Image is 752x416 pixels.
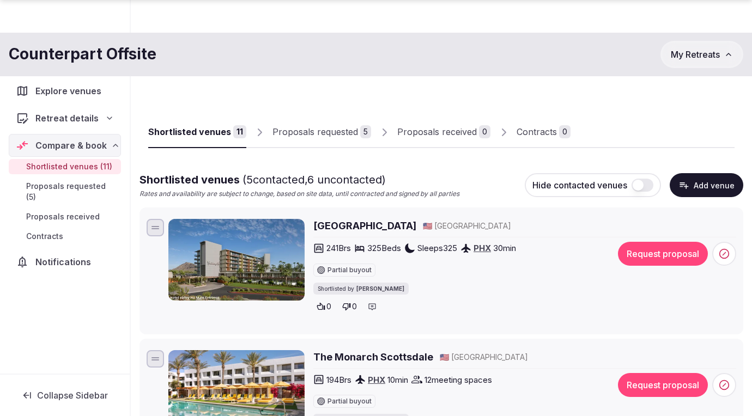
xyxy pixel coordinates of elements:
span: Partial buyout [328,398,372,405]
p: Rates and availability are subject to change, based on site data, until contracted and signed by ... [140,189,459,199]
span: [PERSON_NAME] [356,285,404,292]
a: Proposals received0 [397,117,490,148]
span: Retreat details [35,112,99,125]
a: Proposals received [9,209,121,224]
a: Proposals requested5 [272,117,371,148]
a: [GEOGRAPHIC_DATA] [313,219,416,233]
a: Explore venues [9,79,121,102]
button: 🇺🇸 [423,221,432,231]
a: PHX [368,375,385,385]
div: 0 [559,125,571,138]
button: Collapse Sidebar [9,383,121,407]
span: Collapse Sidebar [37,390,108,401]
div: 11 [233,125,246,138]
div: Shortlisted by [313,283,409,295]
button: Request proposal [618,373,708,397]
a: Shortlisted venues (11) [9,159,121,174]
button: 🇺🇸 [440,352,449,363]
span: 0 [352,301,357,312]
span: Partial buyout [328,267,372,273]
span: 194 Brs [326,374,351,386]
h1: Counterpart Offsite [9,44,156,65]
span: Explore venues [35,84,106,97]
div: Proposals received [397,125,477,138]
span: [GEOGRAPHIC_DATA] [451,352,528,363]
span: My Retreats [671,49,720,60]
button: 0 [313,299,335,314]
div: Shortlisted venues [148,125,231,138]
a: Notifications [9,250,121,273]
div: 0 [479,125,490,138]
span: 241 Brs [326,242,351,254]
button: 0 [339,299,360,314]
img: Hotel Valley Ho [168,219,305,301]
span: Contracts [26,231,63,242]
span: Sleeps 325 [417,242,457,254]
span: 30 min [493,242,516,254]
span: Proposals requested (5) [26,181,117,203]
span: Hide contacted venues [532,180,627,191]
button: Request proposal [618,242,708,266]
div: 5 [360,125,371,138]
a: PHX [474,243,491,253]
div: Contracts [517,125,557,138]
a: Proposals requested (5) [9,179,121,205]
span: [GEOGRAPHIC_DATA] [434,221,511,231]
a: Shortlisted venues11 [148,117,246,148]
span: 10 min [387,374,408,386]
span: 🇺🇸 [440,352,449,362]
span: 0 [326,301,331,312]
button: My Retreats [660,41,743,68]
button: Add venue [670,173,743,197]
span: 12 meeting spaces [424,374,492,386]
a: Contracts [9,229,121,244]
span: ( 5 contacted, 6 uncontacted) [242,173,386,186]
a: Contracts0 [517,117,571,148]
span: Notifications [35,255,95,268]
span: Shortlisted venues [140,173,386,186]
a: The Monarch Scottsdale [313,350,433,364]
span: Shortlisted venues (11) [26,161,112,172]
span: 325 Beds [367,242,401,254]
span: 🇺🇸 [423,221,432,230]
div: Proposals requested [272,125,358,138]
span: Proposals received [26,211,100,222]
span: Compare & book [35,139,107,152]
